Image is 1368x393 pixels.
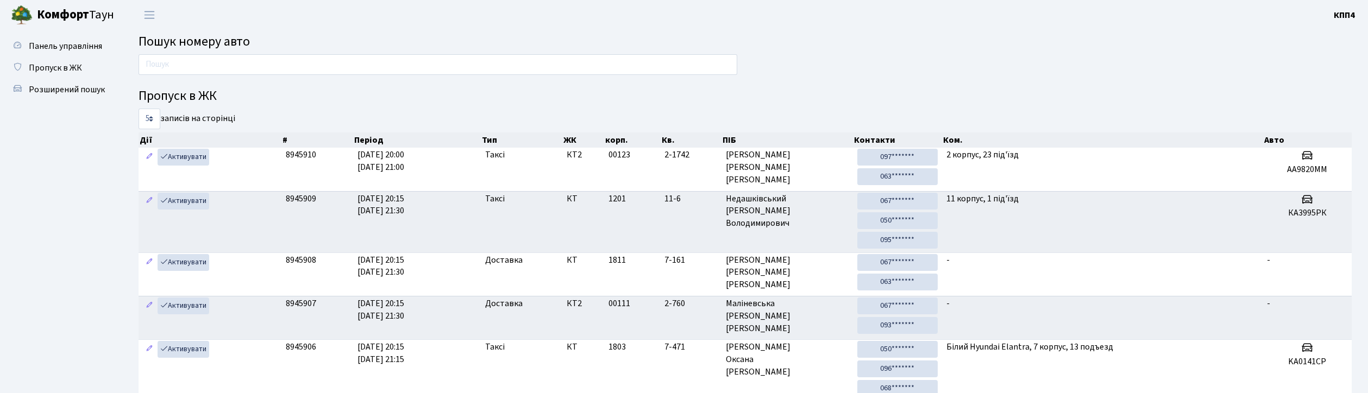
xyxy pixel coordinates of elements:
[29,62,82,74] span: Пропуск в ЖК
[286,149,316,161] span: 8945910
[726,254,849,291] span: [PERSON_NAME] [PERSON_NAME] [PERSON_NAME]
[1263,132,1352,148] th: Авто
[1267,357,1347,367] h5: KA0141CP
[567,193,600,205] span: КТ
[567,297,600,310] span: КТ2
[158,149,209,166] a: Активувати
[5,35,114,57] a: Панель управління
[664,297,717,310] span: 2-760
[286,193,316,205] span: 8945909
[604,132,660,148] th: корп.
[721,132,853,148] th: ПІБ
[567,341,600,353] span: КТ
[481,132,562,148] th: Тип
[139,132,281,148] th: Дії
[485,193,505,205] span: Таксі
[5,57,114,79] a: Пропуск в ЖК
[1334,9,1355,22] a: КПП4
[726,341,849,378] span: [PERSON_NAME] Оксана [PERSON_NAME]
[158,341,209,358] a: Активувати
[139,109,235,129] label: записів на сторінці
[567,149,600,161] span: КТ2
[286,297,316,309] span: 8945907
[1267,164,1347,175] h5: АА9820ММ
[567,254,600,267] span: КТ
[286,254,316,266] span: 8945908
[664,254,717,267] span: 7-161
[139,88,1352,104] h4: Пропуск в ЖК
[143,193,156,210] a: Редагувати
[357,193,404,217] span: [DATE] 20:15 [DATE] 21:30
[485,254,523,267] span: Доставка
[143,254,156,271] a: Редагувати
[664,149,717,161] span: 2-1742
[664,341,717,353] span: 7-471
[946,254,950,266] span: -
[664,193,717,205] span: 11-6
[158,193,209,210] a: Активувати
[608,254,626,266] span: 1811
[136,6,163,24] button: Переключити навігацію
[281,132,354,148] th: #
[357,149,404,173] span: [DATE] 20:00 [DATE] 21:00
[726,297,849,335] span: Маліневська [PERSON_NAME] [PERSON_NAME]
[726,149,849,186] span: [PERSON_NAME] [PERSON_NAME] [PERSON_NAME]
[608,193,626,205] span: 1201
[158,297,209,314] a: Активувати
[357,254,404,278] span: [DATE] 20:15 [DATE] 21:30
[485,341,505,353] span: Таксі
[143,341,156,358] a: Редагувати
[286,341,316,353] span: 8945906
[139,54,737,75] input: Пошук
[942,132,1263,148] th: Ком.
[562,132,604,148] th: ЖК
[11,4,33,26] img: logo.png
[158,254,209,271] a: Активувати
[5,79,114,100] a: Розширений пошук
[608,149,630,161] span: 00123
[37,6,114,24] span: Таун
[946,341,1113,353] span: Білий Hyundai Elantra, 7 корпус, 13 подъезд
[485,149,505,161] span: Таксі
[946,297,950,309] span: -
[357,297,404,322] span: [DATE] 20:15 [DATE] 21:30
[353,132,480,148] th: Період
[1267,297,1270,309] span: -
[853,132,942,148] th: Контакти
[485,297,523,310] span: Доставка
[139,109,160,129] select: записів на сторінці
[946,193,1019,205] span: 11 корпус, 1 під'їзд
[946,149,1019,161] span: 2 корпус, 23 під'їзд
[139,32,250,51] span: Пошук номеру авто
[143,149,156,166] a: Редагувати
[143,297,156,314] a: Редагувати
[608,297,630,309] span: 00111
[726,193,849,230] span: Недашківський [PERSON_NAME] Володимирович
[357,341,404,365] span: [DATE] 20:15 [DATE] 21:15
[29,40,102,52] span: Панель управління
[1267,254,1270,266] span: -
[1267,208,1347,218] h5: КА3995РК
[29,84,105,96] span: Розширений пошук
[661,132,721,148] th: Кв.
[1334,9,1355,21] b: КПП4
[37,6,89,23] b: Комфорт
[608,341,626,353] span: 1803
